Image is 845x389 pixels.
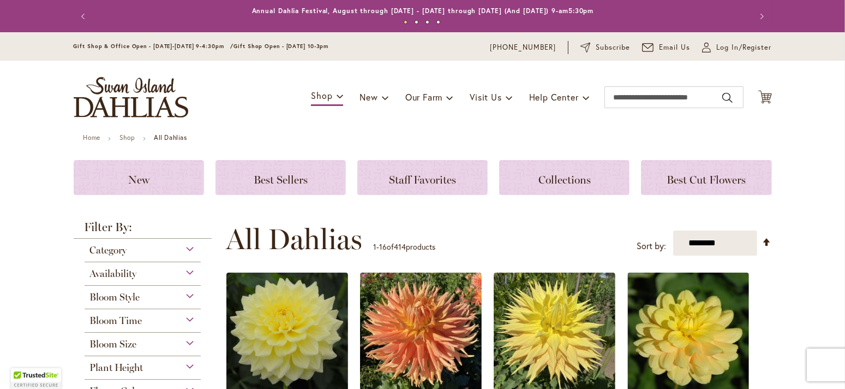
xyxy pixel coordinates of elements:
a: Collections [499,160,630,195]
span: Shop [311,90,332,101]
button: Previous [74,5,95,27]
span: Bloom Style [90,291,140,303]
strong: All Dahlias [154,133,187,142]
span: Gift Shop & Office Open - [DATE]-[DATE] 9-4:30pm / [74,43,234,50]
a: Email Us [642,42,690,53]
a: Best Sellers [215,160,346,195]
a: Staff Favorites [357,160,488,195]
span: Log In/Register [716,42,772,53]
span: 414 [394,241,406,252]
a: [PHONE_NUMBER] [490,42,556,53]
a: Best Cut Flowers [641,160,771,195]
a: Log In/Register [702,42,772,53]
span: Best Cut Flowers [667,173,746,186]
span: Visit Us [470,91,501,103]
span: All Dahlias [226,223,362,256]
span: Collections [538,173,591,186]
button: 4 of 4 [436,20,440,24]
span: 16 [379,241,387,252]
span: Subscribe [596,42,631,53]
button: 1 of 4 [404,20,407,24]
a: store logo [74,77,188,117]
a: New [74,160,204,195]
span: Gift Shop Open - [DATE] 10-3pm [233,43,328,50]
span: Bloom Time [90,315,142,327]
iframe: Launch Accessibility Center [8,350,39,381]
strong: Filter By: [74,221,212,239]
span: Email Us [659,42,690,53]
a: Shop [119,133,135,142]
button: 3 of 4 [426,20,429,24]
span: Our Farm [405,91,442,103]
a: Subscribe [580,42,630,53]
span: New [128,173,149,186]
span: 1 [373,241,376,252]
span: Bloom Size [90,338,137,350]
label: Sort by: [637,236,667,256]
p: - of products [373,238,435,256]
button: Next [750,5,772,27]
button: 2 of 4 [415,20,418,24]
span: New [359,91,377,103]
a: Home [83,133,100,142]
span: Availability [90,268,137,280]
a: Annual Dahlia Festival, August through [DATE] - [DATE] through [DATE] (And [DATE]) 9-am5:30pm [252,7,594,15]
span: Staff Favorites [389,173,456,186]
span: Category [90,244,127,256]
span: Best Sellers [254,173,308,186]
span: Plant Height [90,362,143,374]
span: Help Center [529,91,579,103]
